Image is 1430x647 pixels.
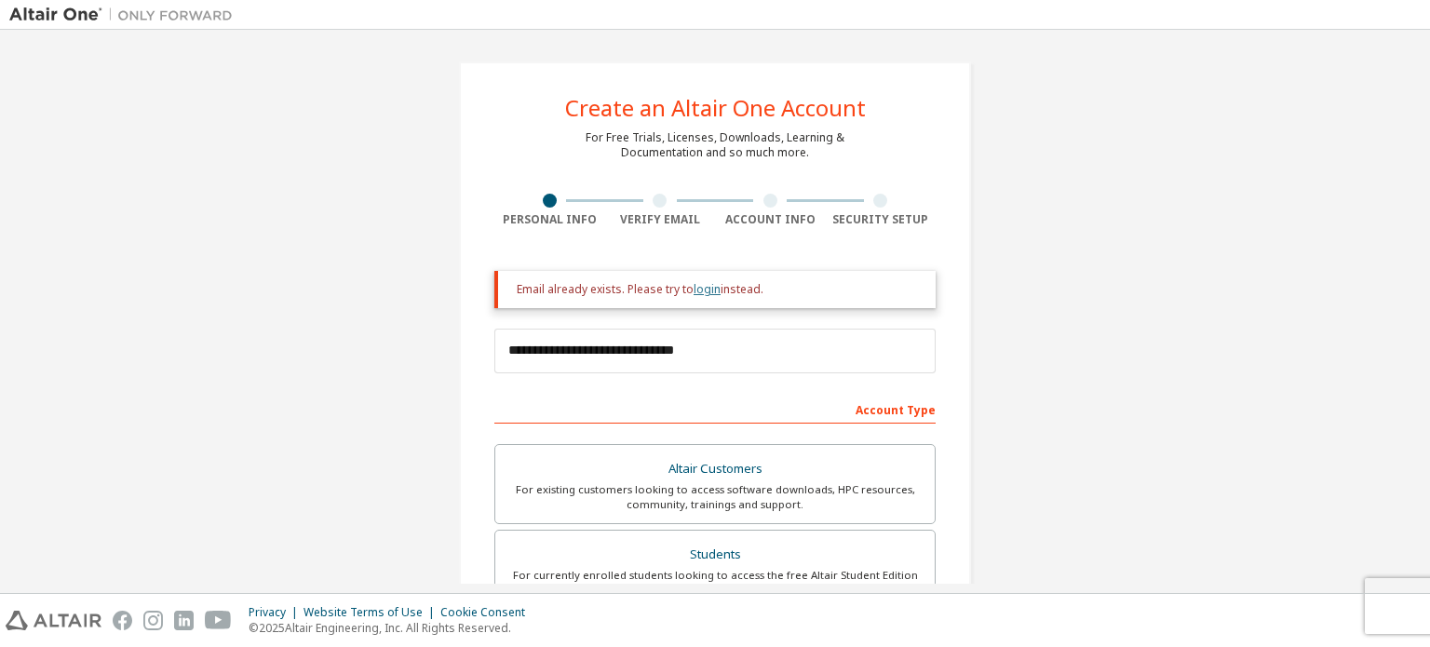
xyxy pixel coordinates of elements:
div: For Free Trials, Licenses, Downloads, Learning & Documentation and so much more. [586,130,844,160]
div: For existing customers looking to access software downloads, HPC resources, community, trainings ... [506,482,924,512]
a: login [694,281,721,297]
div: Email already exists. Please try to instead. [517,282,921,297]
div: Personal Info [494,212,605,227]
div: Website Terms of Use [304,605,440,620]
div: Account Info [715,212,826,227]
img: Altair One [9,6,242,24]
div: Altair Customers [506,456,924,482]
div: Security Setup [826,212,937,227]
img: instagram.svg [143,611,163,630]
img: altair_logo.svg [6,611,101,630]
img: facebook.svg [113,611,132,630]
p: © 2025 Altair Engineering, Inc. All Rights Reserved. [249,620,536,636]
div: Verify Email [605,212,716,227]
img: linkedin.svg [174,611,194,630]
div: Privacy [249,605,304,620]
img: youtube.svg [205,611,232,630]
div: For currently enrolled students looking to access the free Altair Student Edition bundle and all ... [506,568,924,598]
div: Students [506,542,924,568]
div: Account Type [494,394,936,424]
div: Create an Altair One Account [565,97,866,119]
div: Cookie Consent [440,605,536,620]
